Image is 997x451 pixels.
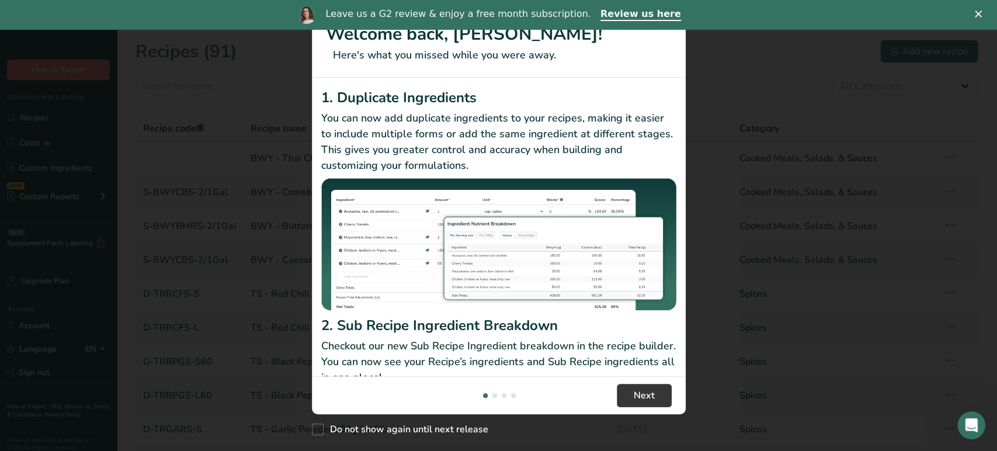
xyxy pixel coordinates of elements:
p: Checkout our new Sub Recipe Ingredient breakdown in the recipe builder. You can now see your Reci... [321,338,676,386]
h1: Welcome back, [PERSON_NAME]! [326,21,672,47]
div: Leave us a G2 review & enjoy a free month subscription. [325,8,590,20]
img: Profile image for Reem [297,5,316,24]
img: Duplicate Ingredients [321,178,676,311]
iframe: Intercom live chat [957,411,985,439]
a: Review us here [600,8,681,21]
p: Here's what you missed while you were away. [326,47,672,63]
div: Close [975,11,986,18]
p: You can now add duplicate ingredients to your recipes, making it easier to include multiple forms... [321,110,676,174]
button: Next [617,384,672,407]
h2: 1. Duplicate Ingredients [321,87,676,108]
span: Next [634,388,655,403]
h2: 2. Sub Recipe Ingredient Breakdown [321,315,676,336]
span: Do not show again until next release [324,424,488,435]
